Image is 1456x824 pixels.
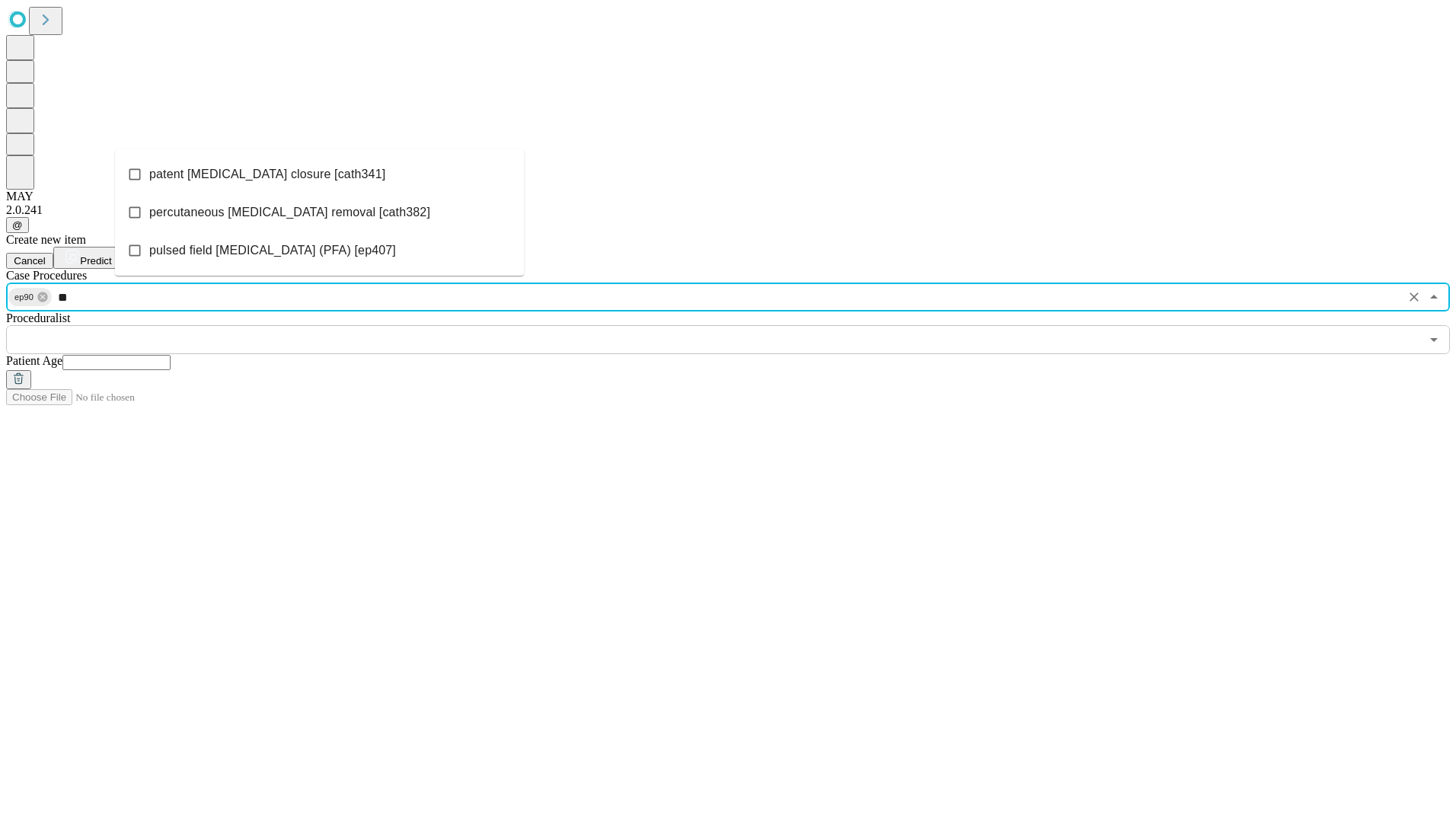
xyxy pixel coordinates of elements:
[6,253,53,269] button: Cancel
[6,203,1450,217] div: 2.0.241
[6,311,70,324] span: Proceduralist
[1403,286,1425,308] button: Clear
[53,247,123,269] button: Predict
[1423,329,1445,350] button: Open
[6,190,1450,203] div: MAY
[149,165,385,184] span: patent [MEDICAL_DATA] closure [cath341]
[6,233,86,246] span: Create new item
[1423,286,1445,308] button: Close
[8,288,52,306] div: ep90
[12,219,23,231] span: @
[14,255,46,267] span: Cancel
[80,255,111,267] span: Predict
[6,354,62,367] span: Patient Age
[6,217,29,233] button: @
[149,241,396,260] span: pulsed field [MEDICAL_DATA] (PFA) [ep407]
[8,289,40,306] span: ep90
[149,203,430,222] span: percutaneous [MEDICAL_DATA] removal [cath382]
[6,269,87,282] span: Scheduled Procedure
